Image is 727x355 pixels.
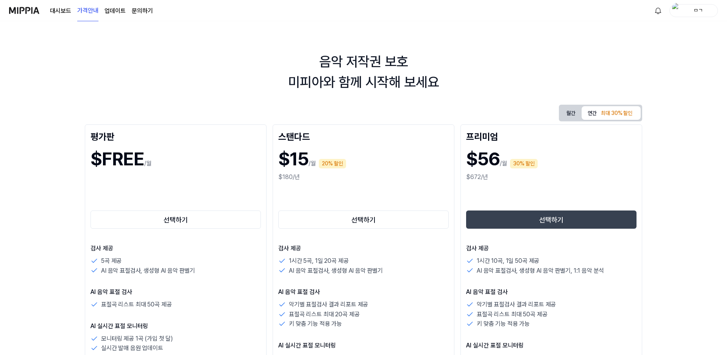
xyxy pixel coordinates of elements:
button: 월간 [560,106,582,120]
div: $672/년 [466,173,637,182]
a: 선택하기 [278,209,449,230]
button: profileㅁㄱ [669,4,718,17]
button: 선택하기 [90,210,261,229]
p: AI 실시간 표절 모니터링 [466,341,637,350]
p: 표절곡 리스트 최대 50곡 제공 [101,300,172,309]
a: 업데이트 [105,6,126,16]
p: AI 실시간 표절 모니터링 [90,322,261,331]
div: 최대 30% 할인 [599,108,635,119]
p: 검사 제공 [278,244,449,253]
p: AI 음악 표절 검사 [466,287,637,297]
div: 프리미엄 [466,130,637,142]
h1: $56 [466,145,500,173]
div: ㅁㄱ [683,6,713,14]
p: AI 음악 표절검사, 생성형 AI 음악 판별기 [289,266,383,276]
div: $180/년 [278,173,449,182]
div: 스탠다드 [278,130,449,142]
div: 20% 할인 [319,159,346,168]
p: /월 [309,159,316,168]
div: 30% 할인 [510,159,538,168]
div: 평가판 [90,130,261,142]
p: 모니터링 제공 1곡 (가입 첫 달) [101,334,173,344]
p: 5곡 제공 [101,256,122,266]
h1: $FREE [90,145,144,173]
p: 악기별 표절검사 결과 리포트 제공 [477,300,556,309]
p: /월 [144,159,151,168]
p: 표절곡 리스트 최대 50곡 제공 [477,309,547,319]
p: 검사 제공 [90,244,261,253]
p: /월 [500,159,507,168]
p: 실시간 발매 음원 업데이트 [101,343,163,353]
button: 선택하기 [466,210,637,229]
p: 표절곡 리스트 최대 20곡 제공 [289,309,359,319]
p: 키 맞춤 기능 적용 가능 [289,319,342,329]
button: 선택하기 [278,210,449,229]
p: 키 맞춤 기능 적용 가능 [477,319,530,329]
p: 1시간 5곡, 1일 20곡 제공 [289,256,348,266]
a: 선택하기 [466,209,637,230]
p: AI 음악 표절 검사 [278,287,449,297]
a: 대시보드 [50,6,71,16]
img: 알림 [654,6,663,15]
p: AI 음악 표절 검사 [90,287,261,297]
p: AI 실시간 표절 모니터링 [278,341,449,350]
p: 1시간 10곡, 1일 50곡 제공 [477,256,539,266]
a: 가격안내 [77,0,98,21]
p: AI 음악 표절검사, 생성형 AI 음악 판별기, 1:1 음악 분석 [477,266,604,276]
h1: $15 [278,145,309,173]
img: profile [672,3,681,18]
button: 연간 [582,106,641,120]
p: AI 음악 표절검사, 생성형 AI 음악 판별기 [101,266,195,276]
a: 선택하기 [90,209,261,230]
a: 문의하기 [132,6,153,16]
p: 악기별 표절검사 결과 리포트 제공 [289,300,368,309]
p: 검사 제공 [466,244,637,253]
